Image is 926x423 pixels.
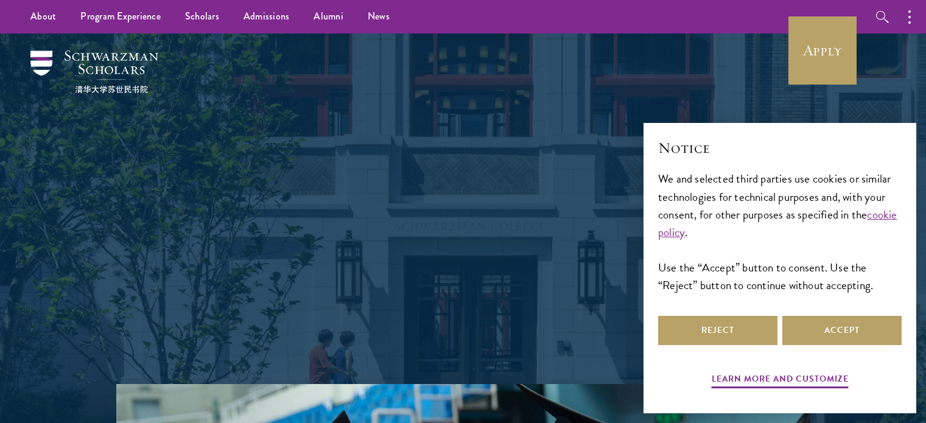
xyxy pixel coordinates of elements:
h2: Notice [658,138,902,158]
img: Schwarzman Scholars [30,51,158,93]
div: We and selected third parties use cookies or similar technologies for technical purposes and, wit... [658,170,902,293]
button: Accept [782,316,902,345]
button: Reject [658,316,777,345]
button: Learn more and customize [712,371,849,390]
a: cookie policy [658,206,897,241]
a: Apply [788,16,857,85]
